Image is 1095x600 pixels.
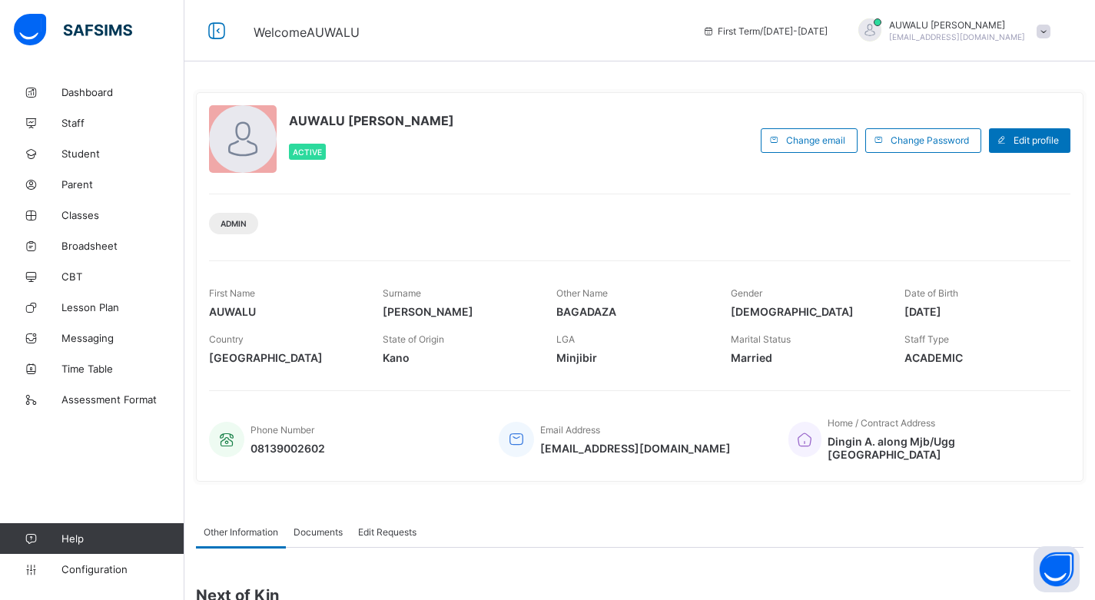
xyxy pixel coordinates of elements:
[209,305,360,318] span: AUWALU
[731,351,881,364] span: Married
[61,240,184,252] span: Broadsheet
[383,287,421,299] span: Surname
[891,134,969,146] span: Change Password
[14,14,132,46] img: safsims
[904,287,958,299] span: Date of Birth
[61,86,184,98] span: Dashboard
[731,333,791,345] span: Marital Status
[904,305,1055,318] span: [DATE]
[209,287,255,299] span: First Name
[293,148,322,157] span: Active
[828,417,935,429] span: Home / Contract Address
[61,301,184,313] span: Lesson Plan
[889,19,1025,31] span: AUWALU [PERSON_NAME]
[828,435,1055,461] span: Dingin A. along Mjb/Ugg [GEOGRAPHIC_DATA]
[61,148,184,160] span: Student
[61,563,184,575] span: Configuration
[289,113,454,128] span: AUWALU [PERSON_NAME]
[61,393,184,406] span: Assessment Format
[61,532,184,545] span: Help
[540,424,600,436] span: Email Address
[1034,546,1080,592] button: Open asap
[221,219,247,228] span: Admin
[209,351,360,364] span: [GEOGRAPHIC_DATA]
[358,526,416,538] span: Edit Requests
[904,333,949,345] span: Staff Type
[383,333,444,345] span: State of Origin
[731,305,881,318] span: [DEMOGRAPHIC_DATA]
[556,305,707,318] span: BAGADAZA
[556,287,608,299] span: Other Name
[251,424,314,436] span: Phone Number
[904,351,1055,364] span: ACADEMIC
[731,287,762,299] span: Gender
[61,178,184,191] span: Parent
[61,363,184,375] span: Time Table
[786,134,845,146] span: Change email
[843,18,1058,44] div: AUWALUMOHAMMED
[204,526,278,538] span: Other Information
[61,117,184,129] span: Staff
[383,305,533,318] span: [PERSON_NAME]
[556,333,575,345] span: LGA
[889,32,1025,41] span: [EMAIL_ADDRESS][DOMAIN_NAME]
[540,442,731,455] span: [EMAIL_ADDRESS][DOMAIN_NAME]
[209,333,244,345] span: Country
[556,351,707,364] span: Minjibir
[702,25,828,37] span: session/term information
[61,270,184,283] span: CBT
[254,25,360,40] span: Welcome AUWALU
[383,351,533,364] span: Kano
[61,332,184,344] span: Messaging
[1014,134,1059,146] span: Edit profile
[251,442,325,455] span: 08139002602
[294,526,343,538] span: Documents
[61,209,184,221] span: Classes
